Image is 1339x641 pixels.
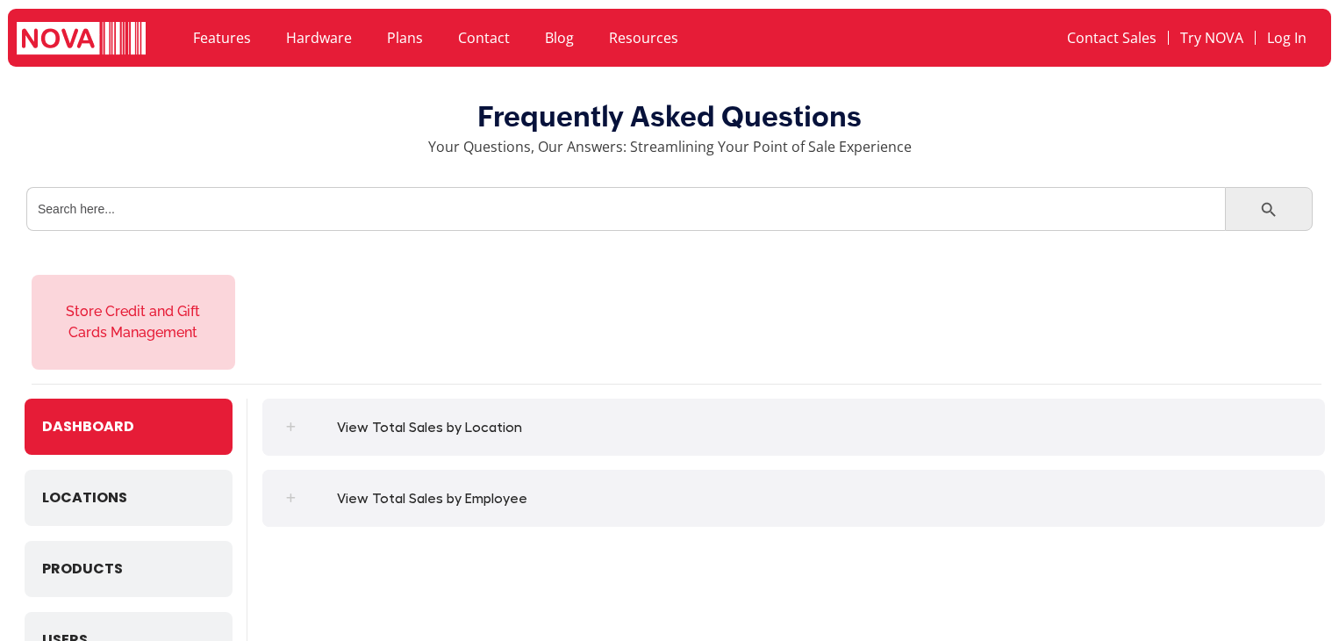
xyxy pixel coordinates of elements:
[26,187,1225,231] input: Search here...
[527,18,591,58] a: Blog
[319,488,545,509] em: View Total Sales by Employee
[939,18,1318,58] nav: Menu
[17,22,146,58] img: logo white
[1259,200,1278,220] svg: Search
[1056,18,1168,58] a: Contact Sales
[175,18,269,58] a: Features
[269,18,369,58] a: Hardware
[1256,18,1318,58] a: Log In
[175,18,920,58] nav: Menu
[59,301,208,343] a: Store Credit and Gift Cards Management
[42,487,127,508] span: Locations
[1169,18,1255,58] a: Try NOVA
[42,416,134,437] span: Dashboard
[591,18,696,58] a: Resources
[42,558,123,580] span: Products
[369,18,440,58] a: Plans
[440,18,527,58] a: Contact
[130,100,1209,133] h2: Frequently Asked Questions
[319,417,540,438] em: View Total Sales by Location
